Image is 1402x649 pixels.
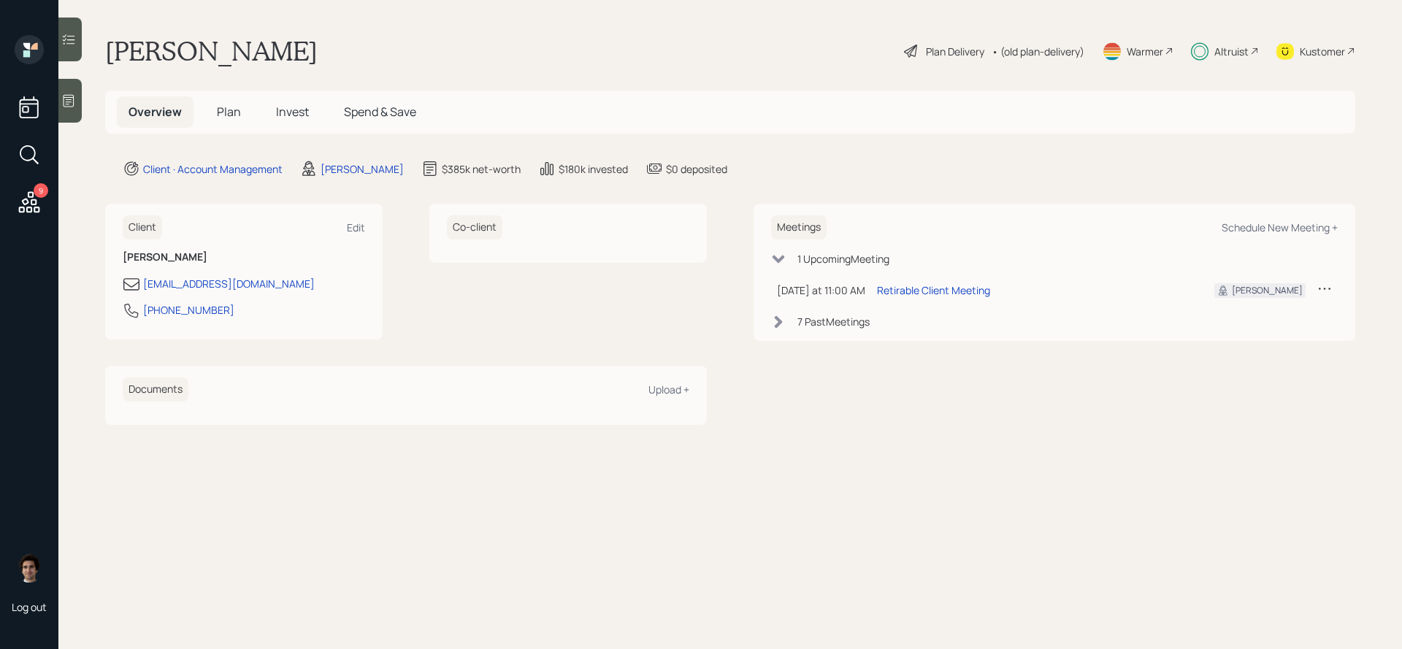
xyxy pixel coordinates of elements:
div: $180k invested [559,161,628,177]
div: [PHONE_NUMBER] [143,302,234,318]
h6: Client [123,215,162,239]
div: Altruist [1214,44,1249,59]
div: Schedule New Meeting + [1222,220,1338,234]
div: $385k net-worth [442,161,521,177]
div: Edit [347,220,365,234]
span: Spend & Save [344,104,416,120]
div: Warmer [1127,44,1163,59]
div: 7 Past Meeting s [797,314,870,329]
div: $0 deposited [666,161,727,177]
div: [EMAIL_ADDRESS][DOMAIN_NAME] [143,276,315,291]
span: Plan [217,104,241,120]
div: Retirable Client Meeting [877,283,990,298]
div: Log out [12,600,47,614]
div: Kustomer [1300,44,1345,59]
h6: Documents [123,377,188,402]
h6: Co-client [447,215,502,239]
div: [PERSON_NAME] [1232,284,1303,297]
h6: [PERSON_NAME] [123,251,365,264]
div: • (old plan-delivery) [992,44,1084,59]
h1: [PERSON_NAME] [105,35,318,67]
img: harrison-schaefer-headshot-2.png [15,553,44,583]
span: Invest [276,104,309,120]
div: [DATE] at 11:00 AM [777,283,865,298]
div: Client · Account Management [143,161,283,177]
div: 1 Upcoming Meeting [797,251,889,266]
div: Upload + [648,383,689,396]
h6: Meetings [771,215,827,239]
div: 9 [34,183,48,198]
div: Plan Delivery [926,44,984,59]
span: Overview [129,104,182,120]
div: [PERSON_NAME] [321,161,404,177]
